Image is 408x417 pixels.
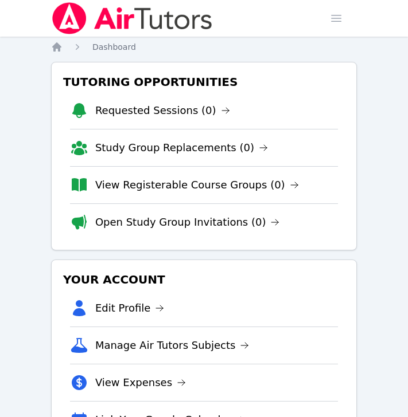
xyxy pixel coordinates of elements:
[92,42,136,52] span: Dashboard
[95,177,299,193] a: View Registerable Course Groups (0)
[61,269,347,290] h3: Your Account
[51,2,213,34] img: Air Tutors
[95,140,268,156] a: Study Group Replacements (0)
[95,103,230,119] a: Requested Sessions (0)
[95,214,280,230] a: Open Study Group Invitations (0)
[95,300,165,316] a: Edit Profile
[95,375,186,391] a: View Expenses
[92,41,136,53] a: Dashboard
[51,41,357,53] nav: Breadcrumb
[61,72,347,92] h3: Tutoring Opportunities
[95,337,250,353] a: Manage Air Tutors Subjects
